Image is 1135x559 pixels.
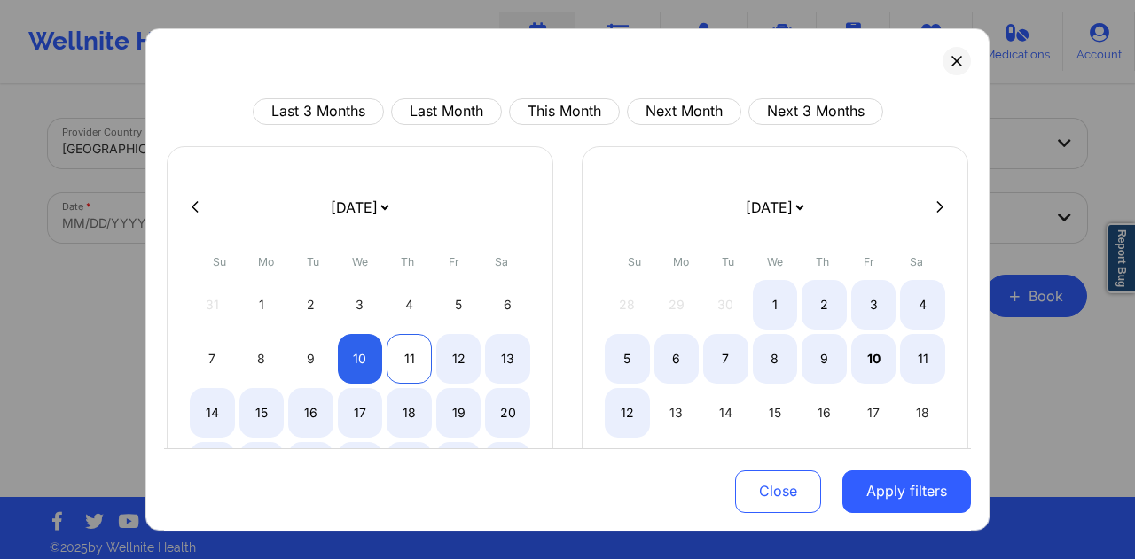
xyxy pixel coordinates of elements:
div: Fri Oct 17 2025 [851,388,896,438]
div: Fri Sep 05 2025 [436,280,481,330]
div: Tue Sep 02 2025 [288,280,333,330]
div: Wed Oct 08 2025 [753,334,798,384]
div: Fri Sep 19 2025 [436,388,481,438]
div: Fri Sep 12 2025 [436,334,481,384]
div: Tue Oct 14 2025 [703,388,748,438]
div: Wed Sep 24 2025 [338,442,383,492]
abbr: Tuesday [722,255,734,268]
div: Mon Sep 22 2025 [239,442,285,492]
abbr: Sunday [628,255,641,268]
div: Sat Sep 27 2025 [485,442,530,492]
div: Tue Sep 09 2025 [288,334,333,384]
div: Wed Sep 03 2025 [338,280,383,330]
div: Sat Oct 11 2025 [900,334,945,384]
div: Fri Sep 26 2025 [436,442,481,492]
abbr: Sunday [213,255,226,268]
div: Thu Sep 04 2025 [387,280,432,330]
div: Thu Sep 18 2025 [387,388,432,438]
abbr: Monday [258,255,274,268]
button: Apply filters [842,470,971,512]
div: Mon Sep 01 2025 [239,280,285,330]
button: Last 3 Months [253,98,384,125]
div: Sat Oct 04 2025 [900,280,945,330]
div: Wed Oct 22 2025 [753,442,798,492]
div: Sun Sep 07 2025 [190,334,235,384]
div: Sun Sep 14 2025 [190,388,235,438]
div: Mon Oct 06 2025 [654,334,700,384]
abbr: Saturday [910,255,923,268]
div: Thu Oct 23 2025 [802,442,847,492]
div: Sat Sep 06 2025 [485,280,530,330]
button: Last Month [391,98,502,125]
div: Sat Sep 13 2025 [485,334,530,384]
div: Mon Oct 13 2025 [654,388,700,438]
div: Fri Oct 10 2025 [851,334,896,384]
abbr: Tuesday [307,255,319,268]
div: Sun Sep 21 2025 [190,442,235,492]
div: Wed Sep 10 2025 [338,334,383,384]
div: Tue Oct 07 2025 [703,334,748,384]
button: Close [735,470,821,512]
div: Thu Oct 02 2025 [802,280,847,330]
abbr: Wednesday [767,255,783,268]
div: Mon Sep 15 2025 [239,388,285,438]
button: Next 3 Months [748,98,883,125]
abbr: Friday [864,255,874,268]
abbr: Wednesday [352,255,368,268]
div: Fri Oct 03 2025 [851,280,896,330]
button: This Month [509,98,620,125]
div: Wed Oct 01 2025 [753,280,798,330]
div: Sun Oct 12 2025 [605,388,650,438]
div: Sat Sep 20 2025 [485,388,530,438]
div: Mon Sep 08 2025 [239,334,285,384]
abbr: Thursday [401,255,414,268]
div: Thu Sep 11 2025 [387,334,432,384]
div: Thu Oct 16 2025 [802,388,847,438]
abbr: Monday [673,255,689,268]
div: Thu Oct 09 2025 [802,334,847,384]
div: Sat Oct 25 2025 [900,442,945,492]
abbr: Saturday [495,255,508,268]
abbr: Thursday [816,255,829,268]
div: Thu Sep 25 2025 [387,442,432,492]
div: Tue Oct 21 2025 [703,442,748,492]
div: Tue Sep 16 2025 [288,388,333,438]
div: Sat Oct 18 2025 [900,388,945,438]
div: Fri Oct 24 2025 [851,442,896,492]
button: Next Month [627,98,741,125]
div: Wed Oct 15 2025 [753,388,798,438]
abbr: Friday [449,255,459,268]
div: Tue Sep 23 2025 [288,442,333,492]
div: Sun Oct 19 2025 [605,442,650,492]
div: Mon Oct 20 2025 [654,442,700,492]
div: Sun Oct 05 2025 [605,334,650,384]
div: Wed Sep 17 2025 [338,388,383,438]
